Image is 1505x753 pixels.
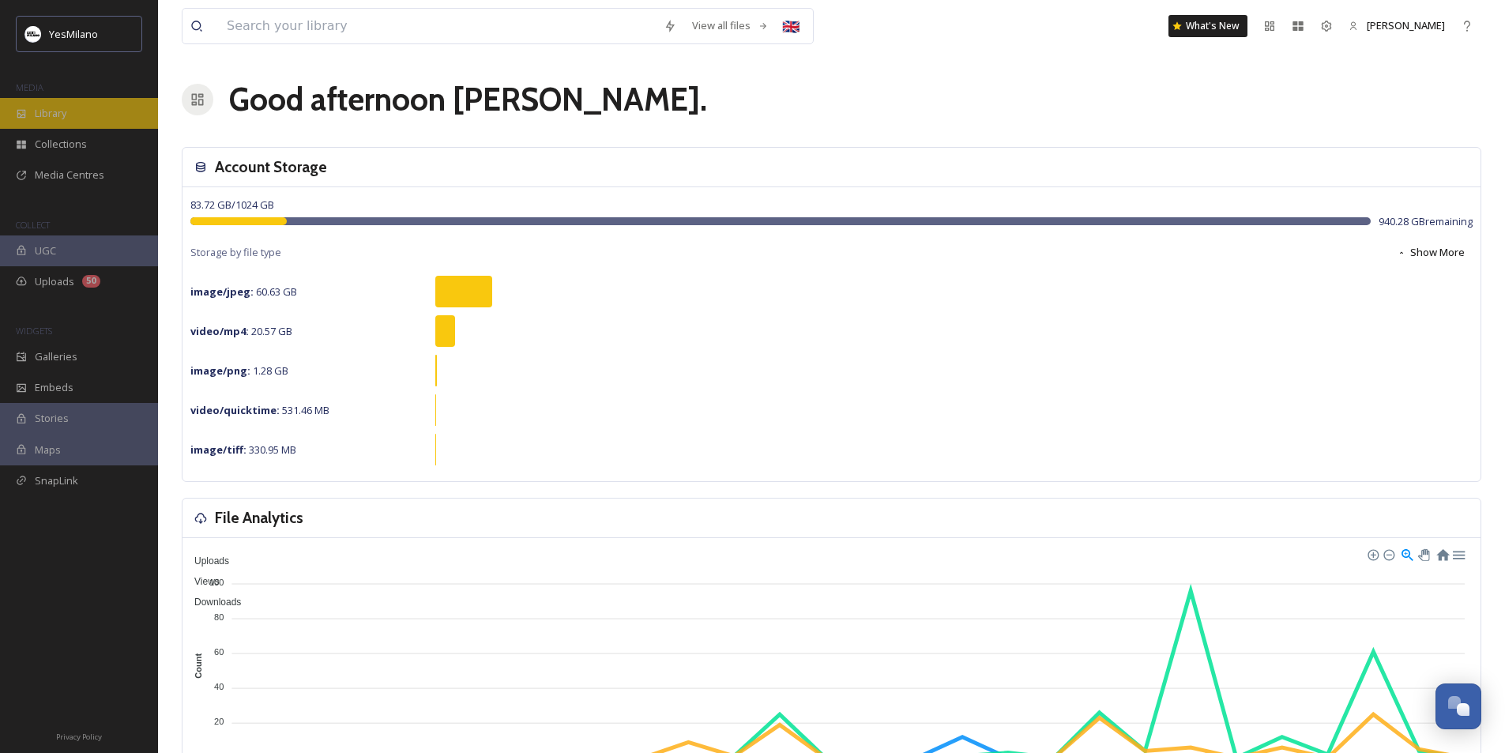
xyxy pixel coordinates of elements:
div: Zoom In [1367,548,1378,559]
span: Downloads [182,597,241,608]
span: MEDIA [16,81,43,93]
span: 1.28 GB [190,363,288,378]
span: 940.28 GB remaining [1379,214,1473,229]
button: Show More [1389,237,1473,268]
text: Count [194,653,203,679]
span: UGC [35,243,56,258]
span: SnapLink [35,473,78,488]
img: Logo%20YesMilano%40150x.png [25,26,41,42]
tspan: 80 [214,612,224,622]
tspan: 100 [209,577,224,586]
span: 60.63 GB [190,284,297,299]
span: Views [182,576,220,587]
span: Uploads [182,555,229,567]
span: YesMilano [49,27,98,41]
tspan: 40 [214,682,224,691]
strong: video/mp4 : [190,324,249,338]
a: Privacy Policy [56,726,102,745]
span: 83.72 GB / 1024 GB [190,198,274,212]
span: 531.46 MB [190,403,329,417]
span: [PERSON_NAME] [1367,18,1445,32]
a: [PERSON_NAME] [1341,10,1453,41]
div: 🇬🇧 [777,12,805,40]
span: Maps [35,442,61,457]
strong: image/tiff : [190,442,246,457]
h3: Account Storage [215,156,327,179]
span: Storage by file type [190,245,281,260]
a: View all files [684,10,777,41]
div: Menu [1451,547,1465,560]
input: Search your library [219,9,656,43]
span: Galleries [35,349,77,364]
span: WIDGETS [16,325,52,337]
h1: Good afternoon [PERSON_NAME] . [229,76,707,123]
strong: image/png : [190,363,250,378]
span: 330.95 MB [190,442,296,457]
strong: video/quicktime : [190,403,280,417]
tspan: 60 [214,647,224,657]
div: Panning [1418,549,1428,559]
span: Collections [35,137,87,152]
a: What's New [1168,15,1247,37]
div: 50 [82,275,100,288]
h3: File Analytics [215,506,303,529]
span: Library [35,106,66,121]
span: COLLECT [16,219,50,231]
strong: image/jpeg : [190,284,254,299]
button: Open Chat [1435,683,1481,729]
span: Embeds [35,380,73,395]
span: Uploads [35,274,74,289]
div: Zoom Out [1383,548,1394,559]
div: Selection Zoom [1400,547,1413,560]
span: Privacy Policy [56,732,102,742]
span: Stories [35,411,69,426]
span: Media Centres [35,168,104,183]
tspan: 20 [214,717,224,726]
div: Reset Zoom [1435,547,1449,560]
span: 20.57 GB [190,324,292,338]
